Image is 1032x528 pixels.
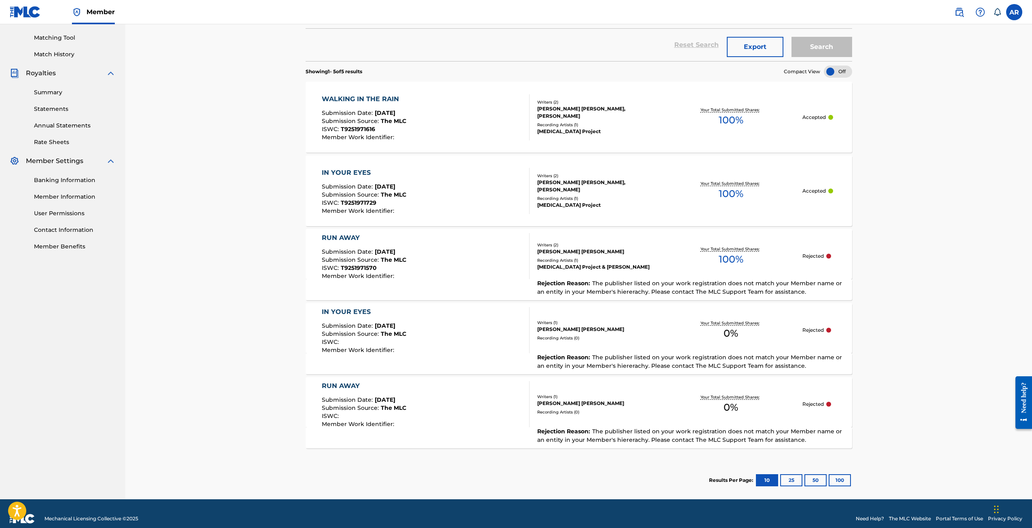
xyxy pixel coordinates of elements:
p: Your Total Submitted Shares: [701,107,762,113]
p: Your Total Submitted Shares: [701,394,762,400]
button: 100 [829,474,851,486]
span: Member Work Identifier : [322,346,396,354]
div: [MEDICAL_DATA] Project [537,201,659,209]
span: Member [87,7,115,17]
div: [PERSON_NAME] [PERSON_NAME] [537,248,659,255]
div: Writers ( 2 ) [537,173,659,179]
a: Privacy Policy [988,515,1022,522]
span: ISWC : [322,199,341,206]
span: The MLC [381,404,406,411]
img: Top Rightsholder [72,7,82,17]
img: help [975,7,985,17]
span: Submission Date : [322,248,375,255]
a: Annual Statements [34,121,116,130]
a: IN YOUR EYESSubmission Date:[DATE]Submission Source:The MLCISWC:T9251971729Member Work Identifier... [306,155,852,226]
a: Summary [34,88,116,97]
span: Submission Source : [322,117,381,125]
p: Your Total Submitted Shares: [701,246,762,252]
div: Writers ( 2 ) [537,242,659,248]
span: Member Settings [26,156,83,166]
span: The MLC [381,330,406,337]
span: Compact View [784,68,820,75]
div: RUN AWAY [322,233,406,243]
span: 100 % [719,113,743,127]
p: Your Total Submitted Shares: [701,180,762,187]
img: Member Settings [10,156,19,166]
span: 100 % [719,187,743,201]
span: 0 % [724,326,738,341]
span: T9251971616 [341,125,375,133]
div: Recording Artists ( 0 ) [537,335,659,341]
span: Member Work Identifier : [322,420,396,428]
a: Contact Information [34,226,116,234]
span: Submission Source : [322,330,381,337]
span: ISWC : [322,125,341,133]
div: [PERSON_NAME] [PERSON_NAME], [PERSON_NAME] [537,105,659,120]
span: Rejection Reason : [537,428,592,435]
p: Accepted [802,114,826,121]
img: search [954,7,964,17]
p: Accepted [802,187,826,195]
div: Writers ( 2 ) [537,99,659,105]
div: Writers ( 1 ) [537,394,659,400]
div: RUN AWAY [322,381,406,391]
a: Portal Terms of Use [936,515,983,522]
div: Recording Artists ( 1 ) [537,257,659,263]
a: The MLC Website [889,515,931,522]
a: Public Search [951,4,967,20]
span: T9251971729 [341,199,376,206]
span: Submission Date : [322,396,375,403]
div: IN YOUR EYES [322,168,406,178]
a: Need Help? [856,515,884,522]
div: Recording Artists ( 1 ) [537,195,659,201]
span: Submission Date : [322,183,375,190]
div: Notifications [993,8,1001,16]
img: logo [10,514,35,524]
span: Submission Date : [322,109,375,117]
div: [PERSON_NAME] [PERSON_NAME] [537,326,659,333]
span: [DATE] [375,248,395,255]
span: Royalties [26,68,56,78]
p: Results Per Page: [709,477,755,484]
span: The publisher listed on your work registration does not match your Member name or an entity in yo... [537,354,842,369]
span: Submission Source : [322,256,381,263]
span: The MLC [381,256,406,263]
span: [DATE] [375,396,395,403]
a: Statements [34,105,116,113]
a: WALKING IN THE RAINSubmission Date:[DATE]Submission Source:The MLCISWC:T9251971616Member Work Ide... [306,82,852,153]
p: Rejected [802,252,824,260]
a: Match History [34,50,116,59]
div: Виджет чата [992,489,1032,528]
span: ISWC : [322,338,341,346]
p: Showing 1 - 5 of 5 results [306,68,362,75]
span: [DATE] [375,183,395,190]
img: Royalties [10,68,19,78]
span: The MLC [381,191,406,198]
span: Rejection Reason : [537,354,592,361]
a: Banking Information [34,176,116,184]
div: Перетащить [994,497,999,522]
div: IN YOUR EYES [322,307,406,317]
iframe: Chat Widget [992,489,1032,528]
button: Export [727,37,783,57]
span: [DATE] [375,109,395,117]
span: T9251971570 [341,264,377,271]
span: Member Work Identifier : [322,207,396,214]
a: RUN AWAYSubmission Date:[DATE]Submission Source:The MLCISWC:T9251971570Member Work Identifier:Wri... [306,229,852,300]
span: Member Work Identifier : [322,134,396,141]
span: 0 % [724,400,738,415]
a: User Permissions [34,209,116,218]
img: MLC Logo [10,6,41,18]
div: Help [972,4,988,20]
div: Writers ( 1 ) [537,320,659,326]
div: [MEDICAL_DATA] Project & [PERSON_NAME] [537,263,659,271]
span: Submission Date : [322,322,375,329]
div: Recording Artists ( 0 ) [537,409,659,415]
span: Rejection Reason : [537,280,592,287]
div: WALKING IN THE RAIN [322,94,406,104]
a: IN YOUR EYESSubmission Date:[DATE]Submission Source:The MLCISWC:Member Work Identifier:Writers (1... [306,303,852,374]
span: 100 % [719,252,743,267]
span: Submission Source : [322,404,381,411]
